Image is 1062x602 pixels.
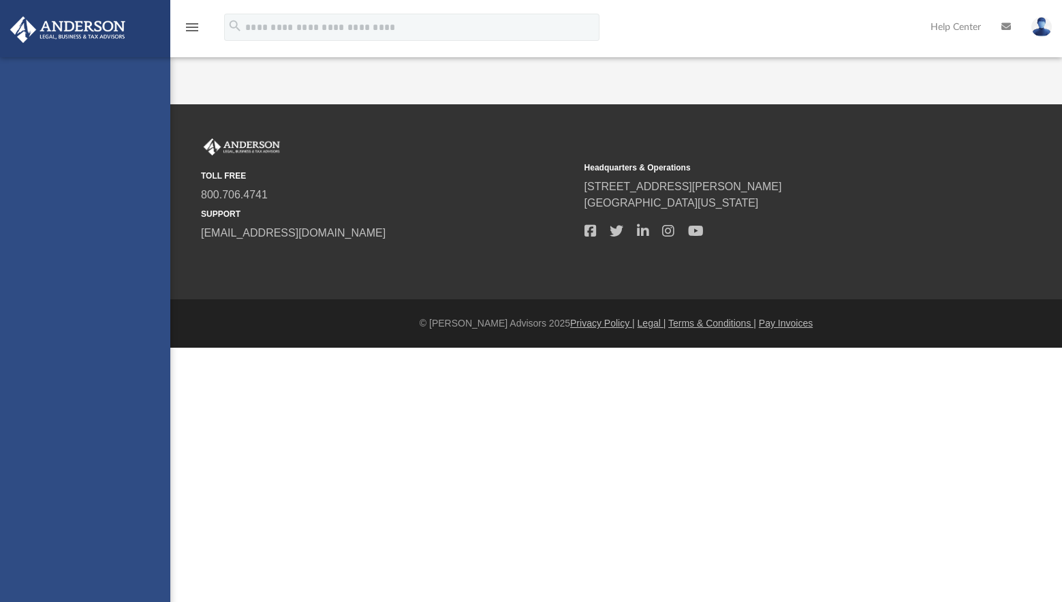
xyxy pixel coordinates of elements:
[201,170,575,182] small: TOLL FREE
[170,316,1062,331] div: © [PERSON_NAME] Advisors 2025
[584,197,759,209] a: [GEOGRAPHIC_DATA][US_STATE]
[201,208,575,220] small: SUPPORT
[1031,17,1052,37] img: User Pic
[201,227,386,239] a: [EMAIL_ADDRESS][DOMAIN_NAME]
[201,138,283,156] img: Anderson Advisors Platinum Portal
[638,318,666,329] a: Legal |
[570,318,635,329] a: Privacy Policy |
[201,189,268,200] a: 800.706.4741
[184,19,200,35] i: menu
[6,16,129,43] img: Anderson Advisors Platinum Portal
[228,18,243,33] i: search
[584,162,958,174] small: Headquarters & Operations
[584,181,782,192] a: [STREET_ADDRESS][PERSON_NAME]
[668,318,756,329] a: Terms & Conditions |
[184,26,200,35] a: menu
[759,318,813,329] a: Pay Invoices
